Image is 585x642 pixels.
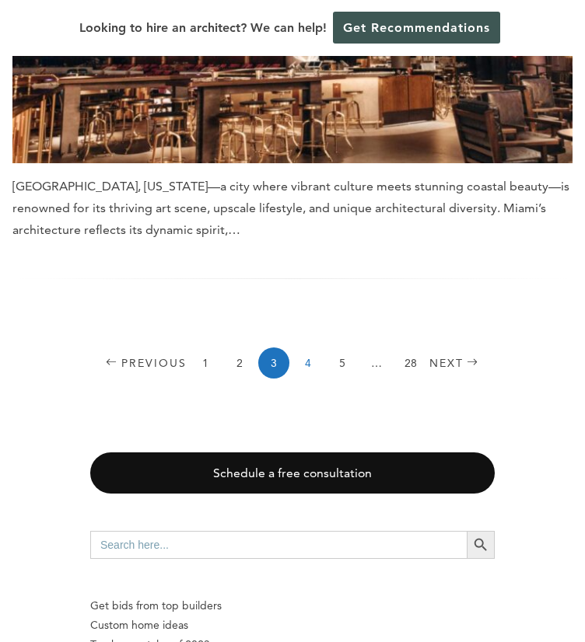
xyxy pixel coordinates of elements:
a: 2 [224,347,255,379]
div: [GEOGRAPHIC_DATA], [US_STATE]—a city where vibrant culture meets stunning coastal beauty—is renow... [12,176,573,241]
a: 28 [395,347,426,379]
a: 4 [292,347,324,379]
a: Schedule a free consultation [90,452,495,494]
a: Next [429,347,482,379]
a: 5 [327,347,358,379]
span: 3 [258,347,289,379]
input: Search here... [90,531,467,559]
a: 1 [190,347,221,379]
iframe: Drift Widget Chat Controller [287,531,566,623]
a: Get Recommendations [333,12,500,44]
a: Previous [103,347,187,379]
p: Get bids from top builders [90,596,495,616]
a: Custom home ideas [90,616,495,635]
span: … [361,347,392,379]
